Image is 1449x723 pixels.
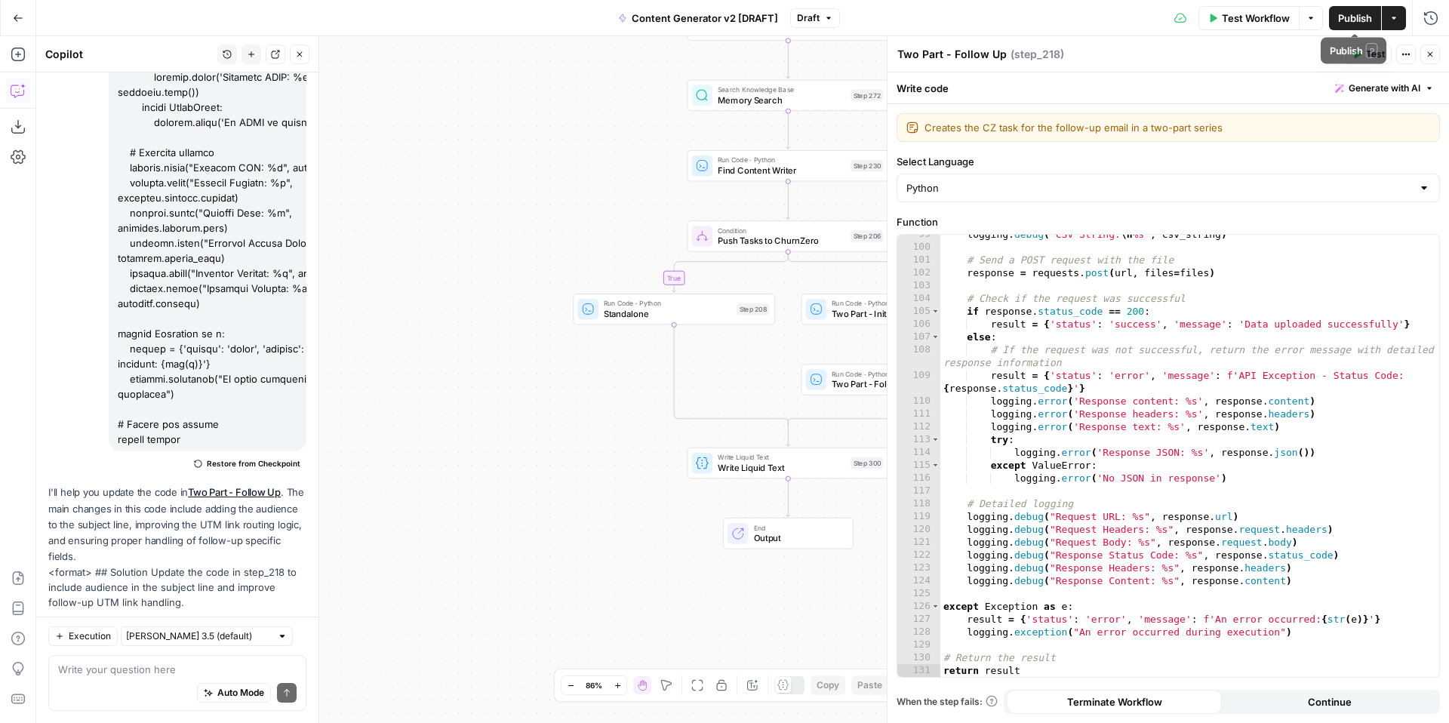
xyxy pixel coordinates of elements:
div: 127 [897,613,940,626]
span: Toggle code folding, rows 107 through 116 [931,331,940,343]
input: Python [906,180,1412,195]
span: Run Code · Python [832,368,961,379]
textarea: Two Part - Follow Up [897,47,1007,62]
span: Push Tasks to ChurnZero [718,234,845,247]
g: Edge from step_206 to step_208 [672,252,789,293]
div: Step 208 [737,303,769,315]
div: Write code [888,72,1449,103]
div: 123 [897,561,940,574]
div: 122 [897,549,940,561]
span: Find Content Writer [718,164,845,177]
span: Standalone [604,307,731,320]
div: 125 [897,587,940,600]
span: Toggle code folding, rows 126 through 128 [931,600,940,613]
span: Copy [817,678,839,692]
span: Toggle code folding, rows 115 through 116 [931,459,940,472]
span: Generate with AI [1349,82,1420,95]
div: 116 [897,472,940,485]
div: Run Code · PythonTwo Part - InitialStep 217 [801,294,1004,325]
button: Continue [1222,690,1437,714]
div: 102 [897,266,940,279]
button: Paste [851,675,888,695]
div: <format> ## Solution Update the code in step_218 to include audience in the subject line and impr... [48,485,306,672]
div: 106 [897,318,940,331]
span: Test [1366,48,1385,61]
label: Select Language [897,154,1440,169]
div: ConditionPush Tasks to ChurnZeroStep 206 [687,220,889,251]
div: 105 [897,305,940,318]
div: Search Knowledge BaseMemory SearchStep 272 [687,80,889,111]
span: Content Generator v2 [DRAFT] [632,11,778,26]
div: 115 [897,459,940,472]
div: Copilot [45,47,213,62]
input: Claude Sonnet 3.5 (default) [126,629,271,644]
button: Test [1346,45,1392,64]
span: 86% [586,679,602,691]
g: Edge from step_272 to step_230 [786,111,790,149]
span: Two Part - Follow Up [832,377,961,390]
span: Run Code · Python [604,298,731,309]
span: Publish [1338,11,1372,26]
div: 99 [897,228,940,241]
span: Two Part - Initial [832,307,961,320]
div: 130 [897,651,940,664]
div: 131 [897,664,940,677]
label: Function [897,214,1440,229]
div: 107 [897,331,940,343]
g: Edge from step_218 to step_206-conditional-end [788,395,902,426]
span: Paste [857,678,882,692]
div: Step 272 [851,90,883,102]
span: Draft [797,11,820,25]
button: Test Workflow [1198,6,1299,30]
div: 109 [897,369,940,395]
div: 112 [897,420,940,433]
span: Terminate Workflow [1067,694,1162,709]
div: 118 [897,497,940,510]
div: 108 [897,343,940,369]
p: I'll help you update the code in . The main changes in this code include adding the audience to t... [48,485,306,565]
div: 120 [897,523,940,536]
button: Draft [790,8,840,28]
span: Toggle code folding, rows 105 through 106 [931,305,940,318]
span: Toggle code folding, rows 113 through 114 [931,433,940,446]
div: 111 [897,408,940,420]
g: Edge from step_300 to end [786,478,790,516]
div: 100 [897,241,940,254]
g: Edge from step_230 to step_206 [786,181,790,219]
div: 126 [897,600,940,613]
div: 128 [897,626,940,638]
span: Run Code · Python [832,298,961,309]
span: Continue [1308,694,1352,709]
div: Step 206 [851,230,883,242]
div: Step 230 [851,160,883,172]
a: Two Part - Follow Up [188,486,281,498]
button: Copy [811,675,845,695]
span: Test Workflow [1222,11,1290,26]
span: Search Knowledge Base [718,85,845,95]
span: Memory Search [718,94,845,106]
span: Auto Mode [217,686,264,700]
span: ( step_218 ) [1011,47,1064,62]
button: Publish [1329,6,1381,30]
div: 124 [897,574,940,587]
span: Condition [718,225,845,235]
div: 113 [897,433,940,446]
div: 110 [897,395,940,408]
span: Execution [69,629,111,643]
span: End [754,522,842,533]
button: Generate with AI [1329,78,1440,98]
div: EndOutput [687,518,889,549]
div: Run Code · PythonStandaloneStep 208 [573,294,775,325]
div: Run Code · PythonTwo Part - Follow UpStep 218 [801,364,1004,395]
div: Step 300 [851,457,883,469]
div: 103 [897,279,940,292]
span: Run Code · Python [718,155,845,165]
button: Content Generator v2 [DRAFT] [609,6,787,30]
button: Auto Mode [197,683,271,703]
g: Edge from step_208 to step_206-conditional-end [674,325,788,425]
span: Write Liquid Text [718,452,845,463]
span: Write Liquid Text [718,461,845,474]
div: 114 [897,446,940,459]
a: When the step fails: [897,695,998,709]
g: Edge from step_98 to step_272 [786,41,790,78]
